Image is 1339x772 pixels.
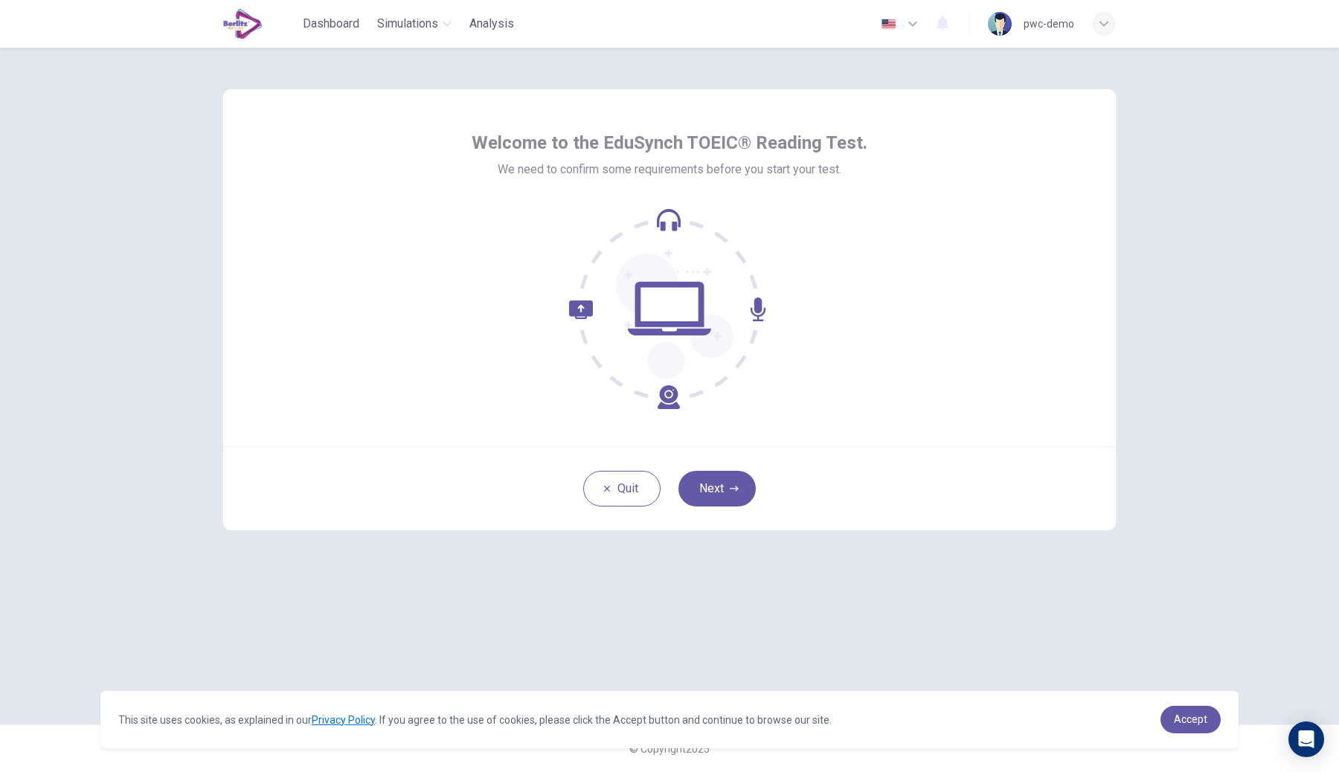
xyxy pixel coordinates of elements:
[498,161,841,178] span: We need to confirm some requirements before you start your test.
[223,9,263,39] img: EduSynch logo
[1160,706,1221,733] a: dismiss cookie message
[303,15,359,33] span: Dashboard
[100,691,1239,748] div: cookieconsent
[472,131,867,155] span: Welcome to the EduSynch TOEIC® Reading Test.
[312,714,375,726] a: Privacy Policy
[469,15,514,33] span: Analysis
[988,12,1012,36] img: Profile picture
[297,10,365,37] button: Dashboard
[377,15,438,33] span: Simulations
[1288,721,1324,757] div: Open Intercom Messenger
[118,714,832,726] span: This site uses cookies, as explained in our . If you agree to the use of cookies, please click th...
[371,10,457,37] button: Simulations
[1024,15,1074,33] div: pwc-demo
[879,19,898,30] img: en
[629,743,710,755] span: © Copyright 2025
[1174,713,1207,725] span: Accept
[583,471,661,506] button: Quit
[223,9,297,39] a: EduSynch logo
[678,471,756,506] button: Next
[463,10,520,37] button: Analysis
